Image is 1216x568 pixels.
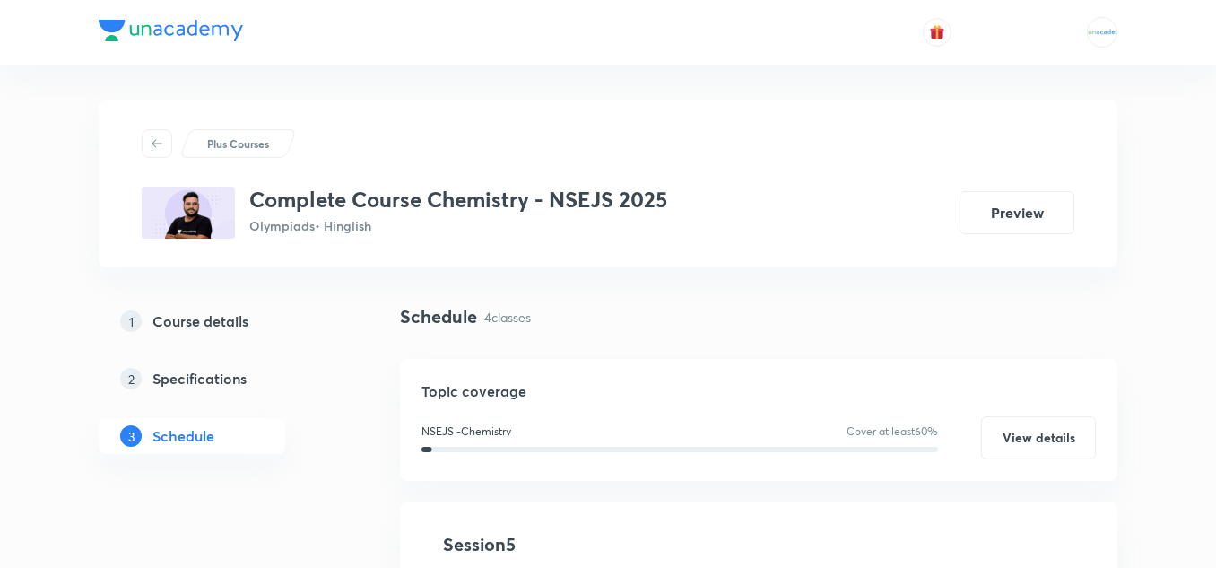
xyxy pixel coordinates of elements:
h5: Specifications [152,368,247,389]
p: Olympiads • Hinglish [249,216,667,235]
p: NSEJS -Chemistry [421,424,511,440]
p: Cover at least 60 % [847,424,938,440]
h3: Complete Course Chemistry - NSEJS 2025 [249,187,667,213]
a: Company Logo [99,20,243,46]
h4: Session 5 [443,531,770,558]
h5: Schedule [152,425,214,447]
a: 1Course details [99,303,343,339]
button: avatar [923,18,951,47]
button: Preview [960,191,1074,234]
p: 1 [120,310,142,332]
p: Plus Courses [207,135,269,152]
img: Company Logo [99,20,243,41]
img: EAAE2A31-CE37-44B7-AFD4-F40850331D5B_plus.png [142,187,235,239]
img: avatar [929,24,945,40]
h4: Schedule [400,303,477,330]
p: 4 classes [484,308,531,327]
img: MOHAMMED SHOAIB [1087,17,1117,48]
p: 3 [120,425,142,447]
button: View details [981,416,1096,459]
a: 2Specifications [99,361,343,397]
h5: Course details [152,310,248,332]
h5: Topic coverage [421,380,1096,402]
p: 2 [120,368,142,389]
